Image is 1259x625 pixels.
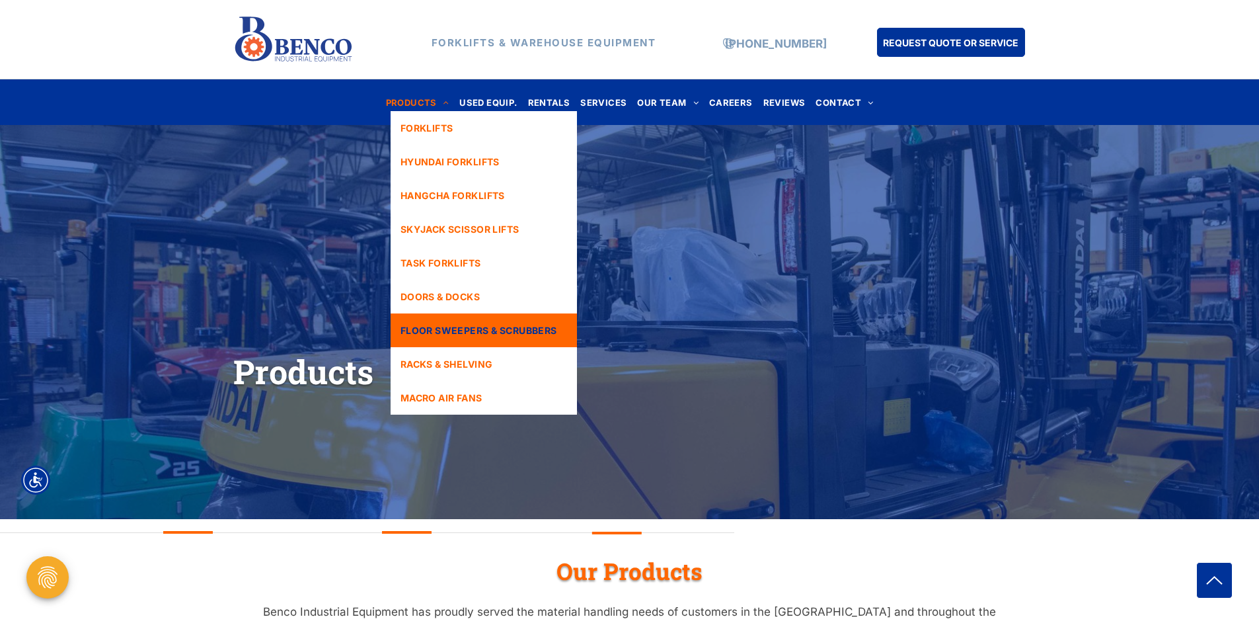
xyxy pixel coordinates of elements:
[877,28,1025,57] a: REQUEST QUOTE OR SERVICE
[523,93,576,111] a: RENTALS
[556,556,703,586] span: Our Products
[233,350,373,394] span: Products
[401,222,519,236] span: SKYJACK SCISSOR LIFTS
[401,357,493,371] span: RACKS & SHELVING
[632,93,704,111] a: OUR TEAM
[401,290,480,304] span: DOORS & DOCKS
[391,280,577,313] a: DOORS & DOCKS
[401,155,500,169] span: HYUNDAI FORKLIFTS
[432,36,656,49] strong: FORKLIFTS & WAREHOUSE EQUIPMENT
[575,93,632,111] a: SERVICES
[725,37,827,50] a: [PHONE_NUMBER]
[401,188,505,202] span: HANGCHA FORKLIFTS
[883,30,1018,55] span: REQUEST QUOTE OR SERVICE
[391,381,577,415] a: MACRO AIR FANS
[810,93,878,111] a: CONTACT
[391,111,577,145] a: FORKLIFTS
[401,323,557,337] span: FLOOR SWEEPERS & SCRUBBERS
[401,256,481,270] span: TASK FORKLIFTS
[454,93,522,111] a: USED EQUIP.
[391,313,577,347] a: FLOOR SWEEPERS & SCRUBBERS
[391,212,577,246] a: SKYJACK SCISSOR LIFTS
[391,347,577,381] a: RACKS & SHELVING
[391,179,577,212] a: HANGCHA FORKLIFTS
[401,121,453,135] span: FORKLIFTS
[758,93,811,111] a: REVIEWS
[391,246,577,280] a: TASK FORKLIFTS
[381,93,455,111] a: PRODUCTS
[386,93,449,111] span: PRODUCTS
[704,93,758,111] a: CAREERS
[391,145,577,179] a: HYUNDAI FORKLIFTS
[401,391,482,405] span: MACRO AIR FANS
[21,466,50,495] div: Accessibility Menu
